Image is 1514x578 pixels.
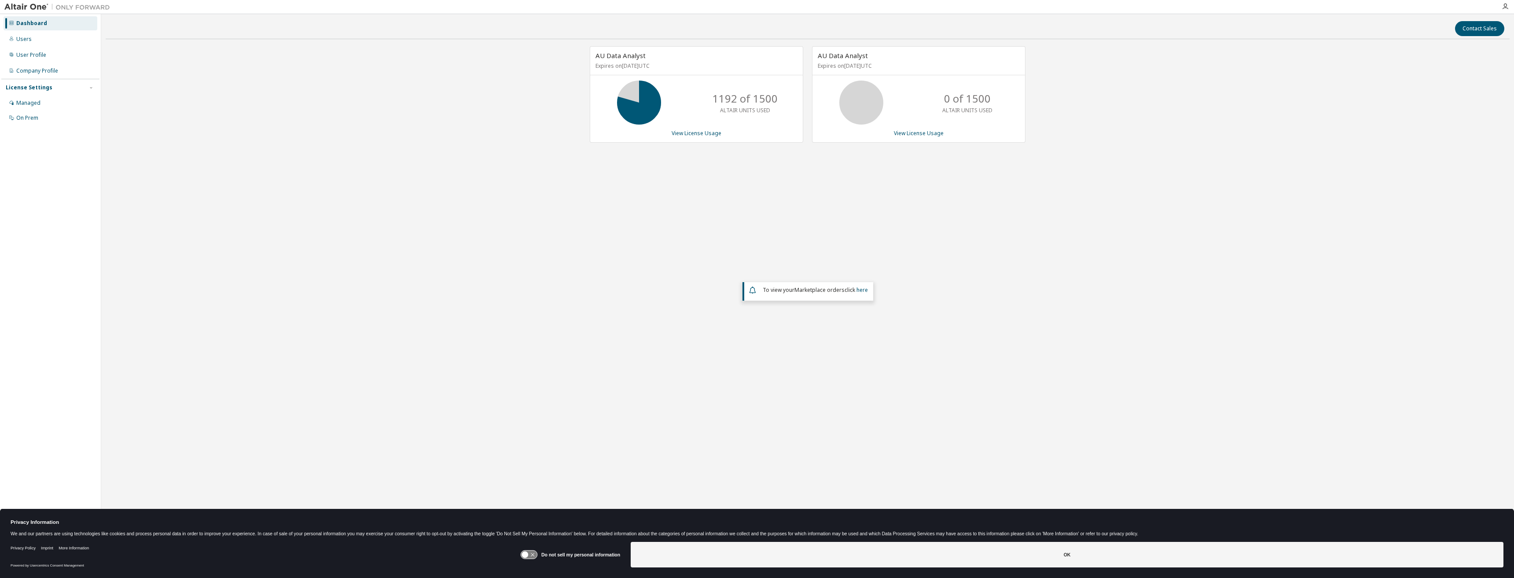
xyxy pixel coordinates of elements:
div: Company Profile [16,67,58,74]
p: ALTAIR UNITS USED [942,107,992,114]
a: View License Usage [672,129,721,137]
p: Expires on [DATE] UTC [818,62,1018,70]
span: AU Data Analyst [818,51,868,60]
div: Managed [16,99,40,107]
p: 0 of 1500 [944,91,991,106]
button: Contact Sales [1455,21,1504,36]
span: To view your click [763,286,868,294]
div: License Settings [6,84,52,91]
p: Expires on [DATE] UTC [595,62,795,70]
em: Marketplace orders [794,286,845,294]
img: Altair One [4,3,114,11]
a: View License Usage [894,129,944,137]
a: here [856,286,868,294]
div: Users [16,36,32,43]
div: User Profile [16,52,46,59]
div: Dashboard [16,20,47,27]
p: 1192 of 1500 [713,91,778,106]
div: On Prem [16,114,38,121]
p: ALTAIR UNITS USED [720,107,770,114]
span: AU Data Analyst [595,51,646,60]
